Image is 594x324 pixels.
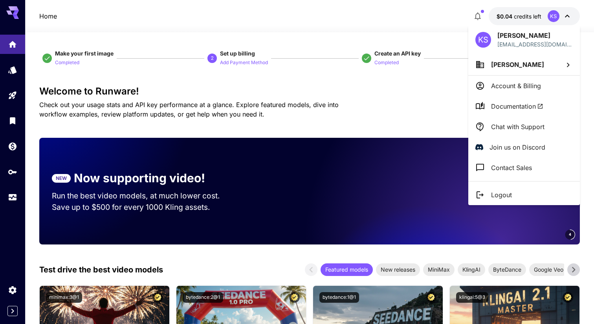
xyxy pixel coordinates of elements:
p: Logout [491,190,512,200]
button: [PERSON_NAME] [468,54,580,75]
p: Chat with Support [491,122,544,131]
p: [PERSON_NAME] [497,31,573,40]
div: KS [475,32,491,48]
div: soneko2102@gmail.com [497,40,573,48]
p: Join us on Discord [489,143,545,152]
p: Account & Billing [491,81,541,91]
span: [PERSON_NAME] [491,61,544,69]
span: Documentation [491,102,543,111]
p: Contact Sales [491,163,532,172]
p: [EMAIL_ADDRESS][DOMAIN_NAME] [497,40,573,48]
